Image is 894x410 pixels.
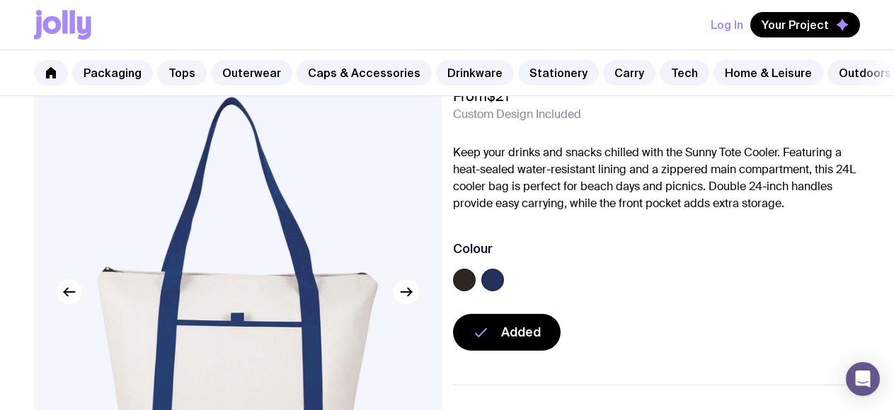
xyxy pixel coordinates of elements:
button: Added [453,314,561,351]
span: $21 [487,87,509,105]
div: Open Intercom Messenger [846,362,880,396]
a: Carry [603,60,655,86]
span: Added [501,324,541,341]
button: Your Project [750,12,860,37]
a: Caps & Accessories [297,60,432,86]
a: Tops [157,60,207,86]
h3: Colour [453,240,493,257]
a: Packaging [72,60,153,86]
a: Outerwear [211,60,292,86]
a: Drinkware [436,60,514,86]
p: Keep your drinks and snacks chilled with the Sunny Tote Cooler. Featuring a heat-sealed water-res... [453,144,861,212]
a: Tech [660,60,709,86]
span: From [453,88,509,105]
span: Custom Design Included [453,107,581,122]
a: Stationery [518,60,599,86]
a: Home & Leisure [714,60,823,86]
button: Log In [711,12,743,37]
span: Your Project [762,18,829,32]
